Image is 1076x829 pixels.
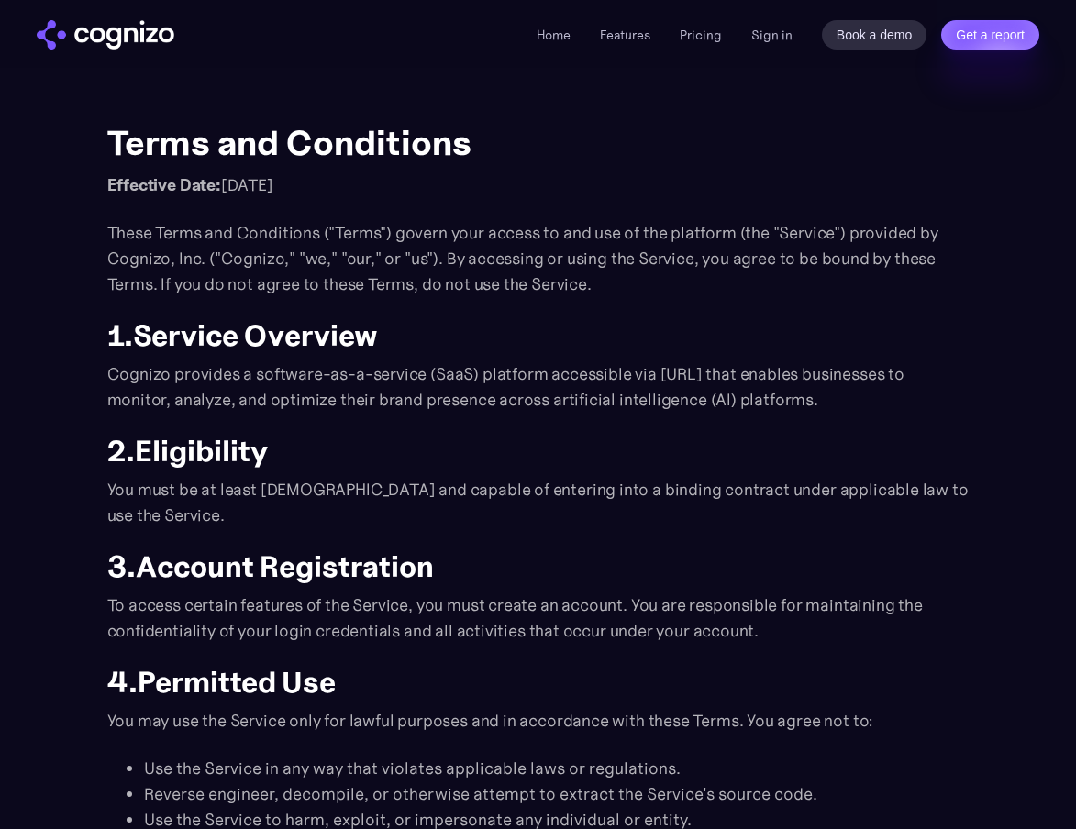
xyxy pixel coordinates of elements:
[107,172,970,198] p: [DATE]
[680,27,722,43] a: Pricing
[133,317,378,354] strong: Service Overview
[107,361,970,413] p: Cognizo provides a software-as-a-service (SaaS) platform accessible via [URL] that enables busine...
[135,433,268,470] strong: Eligibility
[107,550,970,583] h2: 3.
[107,319,970,352] h2: 1.
[107,666,970,699] h2: 4.
[136,548,434,585] strong: Account Registration
[107,477,970,528] p: You must be at least [DEMOGRAPHIC_DATA] and capable of entering into a binding contract under app...
[600,27,650,43] a: Features
[37,20,174,50] a: home
[107,435,970,468] h2: 2.
[144,781,970,807] li: Reverse engineer, decompile, or otherwise attempt to extract the Service's source code.
[107,123,970,163] h1: Terms and Conditions
[107,592,970,644] p: To access certain features of the Service, you must create an account. You are responsible for ma...
[138,664,336,701] strong: Permitted Use
[822,20,927,50] a: Book a demo
[941,20,1039,50] a: Get a report
[751,24,793,46] a: Sign in
[537,27,571,43] a: Home
[144,756,970,781] li: Use the Service in any way that violates applicable laws or regulations.
[107,174,221,195] strong: Effective Date:
[37,20,174,50] img: cognizo logo
[107,708,970,734] p: You may use the Service only for lawful purposes and in accordance with these Terms. You agree no...
[107,220,970,297] p: These Terms and Conditions ("Terms") govern your access to and use of the platform (the "Service"...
